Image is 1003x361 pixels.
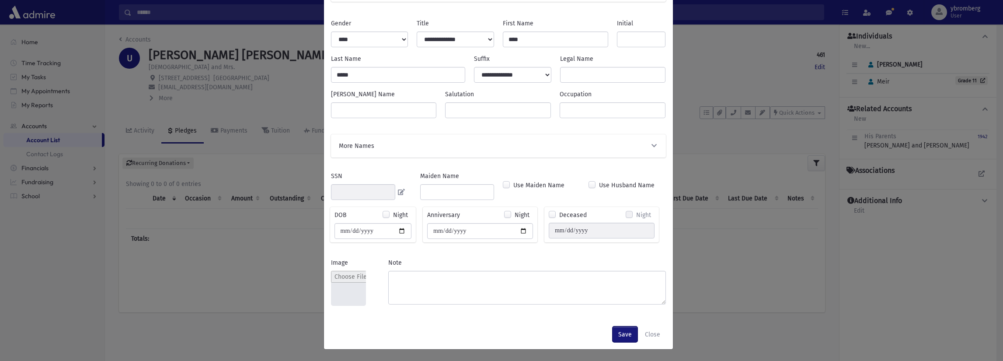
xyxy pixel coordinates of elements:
button: More Names [338,141,659,151]
label: Note [388,258,402,267]
label: Gender [331,19,351,28]
label: Night [393,210,408,220]
label: Suffix [474,54,490,63]
label: Image [331,258,348,267]
label: Maiden Name [420,172,459,181]
label: Salutation [445,90,474,99]
label: Anniversary [427,210,460,220]
label: Use Maiden Name [513,181,564,190]
button: Save [613,326,637,342]
label: Deceased [559,210,587,220]
button: Close [639,326,666,342]
label: [PERSON_NAME] Name [331,90,395,99]
label: Use Husband Name [599,181,655,190]
label: DOB [334,210,347,220]
label: Night [515,210,529,220]
label: Night [636,210,651,220]
span: More Names [339,141,374,151]
label: First Name [503,19,533,28]
label: Legal Name [560,54,593,63]
label: Last Name [331,54,361,63]
label: Title [417,19,429,28]
label: SSN [331,172,342,181]
label: Occupation [560,90,592,99]
label: Initial [617,19,633,28]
